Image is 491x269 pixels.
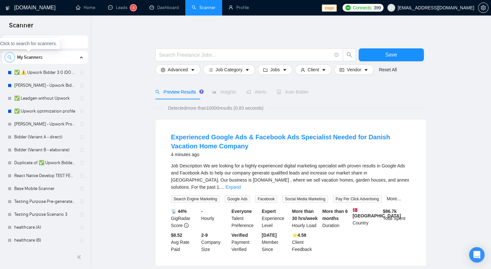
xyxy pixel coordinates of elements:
div: Total Spent [382,208,412,229]
span: Alerts [246,89,266,95]
span: holder [79,212,85,217]
span: ... [220,184,224,190]
a: [PERSON_NAME] - Upwork Bidder [14,79,76,92]
div: Country [351,208,382,229]
div: Tooltip anchor [199,89,204,95]
a: Base Mobile Scanner [14,182,76,195]
span: caret-down [245,67,250,72]
div: Talent Preference [230,208,261,229]
a: ✅ Leadgen without Upwork [14,92,76,105]
span: info-circle [334,53,339,57]
span: caret-down [282,67,287,72]
a: Experienced Google Ads & Facebook Ads Specialist Needed for Danish Vacation Home Company [171,134,390,150]
a: Testing Purpose Pre-generated 1 [14,195,76,208]
span: holder [79,109,85,114]
span: caret-down [364,67,368,72]
span: Save [385,51,397,59]
button: setting [478,3,488,13]
a: New Scanner [7,35,83,48]
a: Duplicate of ✅ Upwork Bidder 3.0 [14,156,76,169]
div: Payment Verified [230,232,261,253]
a: searchScanner [192,5,216,10]
button: userClientcaret-down [295,65,332,75]
span: caret-down [322,67,326,72]
span: robot [277,90,281,94]
span: Advanced [168,66,188,73]
span: 399 [373,4,381,11]
span: Preview Results [155,89,202,95]
span: Scanner [4,21,38,34]
span: holder [79,134,85,140]
a: Expand [225,184,240,190]
span: Google Ads [225,195,250,203]
span: double-left [77,254,83,260]
a: [PERSON_NAME] - Upwork Proposal [14,118,76,131]
div: Company Size [200,232,230,253]
a: messageLeads4 [108,5,137,10]
a: dashboardDashboard [149,5,179,10]
span: Pay Per Click Advertising [333,195,382,203]
span: 4 [132,5,135,10]
a: More... [387,196,401,201]
div: Experience Level [261,208,291,229]
div: Member Since [261,232,291,253]
div: Job Description We are looking for a highly experienced digital marketing specialist with proven ... [171,162,411,191]
div: Avg Rate Paid [170,232,200,253]
div: Hourly [200,208,230,229]
span: search [5,55,15,60]
span: holder [79,199,85,204]
img: 🇩🇰 [353,208,357,212]
b: ⭐️ 4.58 [292,233,306,238]
button: idcardVendorcaret-down [334,65,373,75]
b: 2-9 [201,233,208,238]
span: holder [79,122,85,127]
span: holder [79,173,85,178]
span: holder [79,83,85,88]
span: area-chart [212,90,217,94]
span: Facebook [255,195,277,203]
span: user [389,5,394,10]
b: [DATE] [262,233,277,238]
img: upwork-logo.png [345,5,351,10]
b: More than 6 months [322,209,348,221]
div: 4 minutes ago [171,151,411,158]
span: Search Engine Marketing [171,195,220,203]
a: React Native Develop TEST FEB 123 [14,169,76,182]
span: My Scanners [17,51,43,64]
b: Expert [262,209,276,214]
span: holder [79,186,85,191]
b: $8.52 [171,233,182,238]
span: holder [79,225,85,230]
b: [GEOGRAPHIC_DATA] [353,208,401,218]
span: holder [79,238,85,243]
a: ✅ Upwork optimization profile [14,105,76,118]
span: notification [246,90,251,94]
span: holder [79,147,85,153]
a: Reset All [379,66,397,73]
a: Testing Purpose Scenario 3 [14,208,76,221]
span: info-circle [184,223,189,228]
span: Insights [212,89,236,95]
div: Duration [321,208,351,229]
img: logo [5,3,10,13]
sup: 4 [130,5,137,11]
span: Auto Bidder [277,89,309,95]
span: bars [209,67,213,72]
span: holder [79,160,85,165]
a: userProfile [229,5,249,10]
input: Search Freelance Jobs... [159,51,332,59]
div: Hourly Load [291,208,321,229]
span: caret-down [190,67,195,72]
span: search [155,90,160,94]
b: 📡 44% [171,209,187,214]
span: idcard [340,67,344,72]
b: Verified [231,233,248,238]
button: barsJob Categorycaret-down [203,65,255,75]
span: Job Category [216,66,242,73]
span: user [301,67,305,72]
button: Save [359,48,424,61]
span: Connects: [353,4,372,11]
a: healthcare (A) [14,221,76,234]
a: setting [478,5,488,10]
